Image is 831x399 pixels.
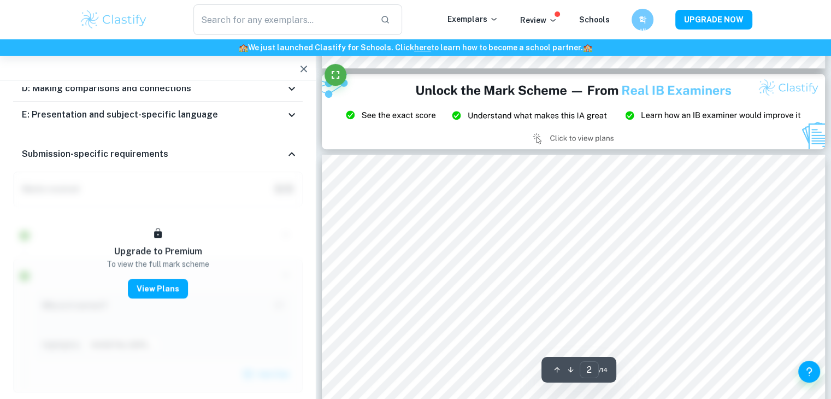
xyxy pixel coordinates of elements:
span: / 14 [599,365,608,375]
button: 학생 [632,9,653,31]
h6: Submission-specific requirements [22,148,168,161]
p: Review [520,14,557,26]
p: To view the full mark scheme [107,258,209,270]
a: Schools [579,15,610,24]
button: View Plans [128,279,188,298]
img: Clastify logo [79,9,149,31]
input: Search for any exemplars... [193,4,372,35]
p: Exemplars [447,13,498,25]
h6: We just launched Clastify for Schools. Click to learn how to become a school partner. [2,42,829,54]
span: 🏫 [239,43,248,52]
div: D: Making comparisons and connections [13,75,303,102]
span: 🏫 [583,43,592,52]
h6: E: Presentation and subject-specific language [22,108,218,121]
div: Submission-specific requirements [13,137,303,172]
button: UPGRADE NOW [675,10,752,30]
h6: D: Making comparisons and connections [22,82,191,95]
a: here [414,43,431,52]
h6: 학생 [636,14,649,26]
div: E: Presentation and subject-specific language [13,102,303,128]
h6: Upgrade to Premium [114,245,202,258]
button: Fullscreen [325,64,346,86]
button: Help and Feedback [798,361,820,383]
img: Ad [322,74,826,149]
